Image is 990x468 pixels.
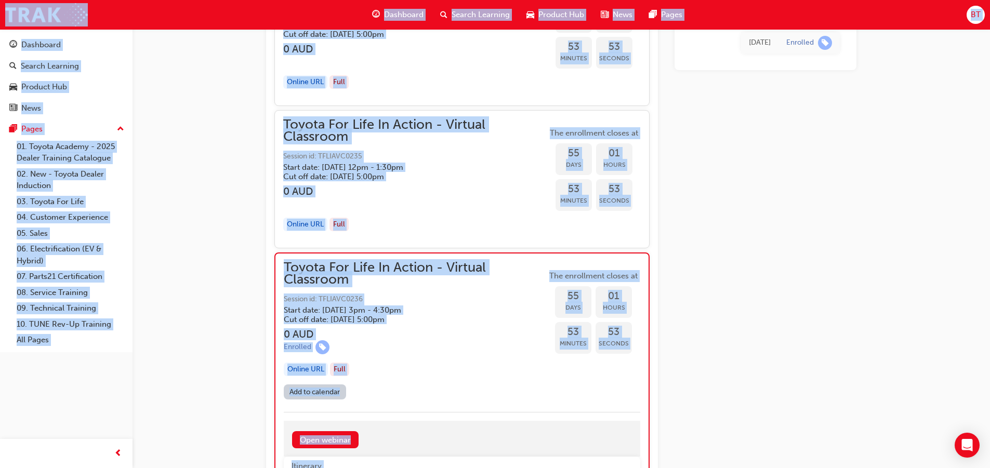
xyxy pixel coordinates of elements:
[596,338,632,350] span: Seconds
[4,35,128,55] a: Dashboard
[955,433,980,458] div: Open Intercom Messenger
[9,62,17,71] span: search-icon
[315,340,329,354] span: learningRecordVerb_ENROLL-icon
[555,302,591,314] span: Days
[284,262,640,404] button: Toyota For Life In Action - Virtual ClassroomSession id: TFLIAVC0236Start date: [DATE] 3pm - 4:30...
[661,9,682,21] span: Pages
[12,139,128,166] a: 01. Toyota Academy - 2025 Dealer Training Catalogue
[292,431,359,448] a: Open webinar
[9,41,17,50] span: guage-icon
[12,285,128,301] a: 08. Service Training
[12,332,128,348] a: All Pages
[967,6,985,24] button: BT
[12,209,128,225] a: 04. Customer Experience
[283,185,547,197] h3: 0 AUD
[284,363,328,377] div: Online URL
[284,262,547,285] span: Toyota For Life In Action - Virtual Classroom
[556,183,592,195] span: 53
[283,119,547,142] span: Toyota For Life In Action - Virtual Classroom
[4,119,128,139] button: Pages
[284,293,547,305] span: Session id: TFLIAVC0236
[12,300,128,316] a: 09. Technical Training
[601,8,609,21] span: news-icon
[452,9,510,21] span: Search Learning
[649,8,657,21] span: pages-icon
[556,159,592,171] span: Days
[596,326,632,338] span: 53
[555,338,591,350] span: Minutes
[283,172,531,181] h5: Cut off date: [DATE] 5:00pm
[283,75,327,89] div: Online URL
[547,270,640,282] span: The enrollment closes at
[283,163,531,172] h5: Start date: [DATE] 12pm - 1:30pm
[4,99,128,118] a: News
[283,119,641,239] button: Toyota For Life In Action - Virtual ClassroomSession id: TFLIAVC0235Start date: [DATE] 12pm - 1:3...
[592,4,641,25] a: news-iconNews
[641,4,691,25] a: pages-iconPages
[12,225,128,242] a: 05. Sales
[284,305,530,315] h5: Start date: [DATE] 3pm - 4:30pm
[818,36,832,50] span: learningRecordVerb_ENROLL-icon
[786,38,814,48] div: Enrolled
[555,290,591,302] span: 55
[556,148,592,159] span: 55
[556,52,592,64] span: Minutes
[596,290,632,302] span: 01
[596,52,632,64] span: Seconds
[440,8,447,21] span: search-icon
[283,43,547,55] h3: 0 AUD
[4,57,128,76] a: Search Learning
[9,104,17,113] span: news-icon
[518,4,592,25] a: car-iconProduct Hub
[364,4,432,25] a: guage-iconDashboard
[538,9,584,21] span: Product Hub
[12,241,128,269] a: 06. Electrification (EV & Hybrid)
[117,123,124,136] span: up-icon
[596,195,632,207] span: Seconds
[4,33,128,119] button: DashboardSearch LearningProduct HubNews
[12,269,128,285] a: 07. Parts21 Certification
[284,315,530,324] h5: Cut off date: [DATE] 5:00pm
[613,9,632,21] span: News
[283,151,547,163] span: Session id: TFLIAVC0235
[284,342,311,352] div: Enrolled
[556,41,592,53] span: 53
[12,166,128,194] a: 02. New - Toyota Dealer Induction
[596,41,632,53] span: 53
[526,8,534,21] span: car-icon
[971,9,981,21] span: BT
[4,77,128,97] a: Product Hub
[21,60,79,72] div: Search Learning
[114,447,122,460] span: prev-icon
[21,123,43,135] div: Pages
[372,8,380,21] span: guage-icon
[21,81,67,93] div: Product Hub
[5,3,88,26] img: Trak
[284,384,346,399] a: Add to calendar
[283,218,327,232] div: Online URL
[432,4,518,25] a: search-iconSearch Learning
[556,195,592,207] span: Minutes
[384,9,424,21] span: Dashboard
[596,159,632,171] span: Hours
[329,75,349,89] div: Full
[12,316,128,332] a: 10. TUNE Rev-Up Training
[330,363,349,377] div: Full
[749,37,771,49] div: Mon Aug 25 2025 10:08:03 GMT+1000 (Australian Eastern Standard Time)
[547,127,641,139] span: The enrollment closes at
[21,102,41,114] div: News
[596,148,632,159] span: 01
[9,125,17,134] span: pages-icon
[284,328,547,340] h3: 0 AUD
[12,194,128,210] a: 03. Toyota For Life
[555,326,591,338] span: 53
[329,218,349,232] div: Full
[283,30,531,39] h5: Cut off date: [DATE] 5:00pm
[596,183,632,195] span: 53
[21,39,61,51] div: Dashboard
[596,302,632,314] span: Hours
[9,83,17,92] span: car-icon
